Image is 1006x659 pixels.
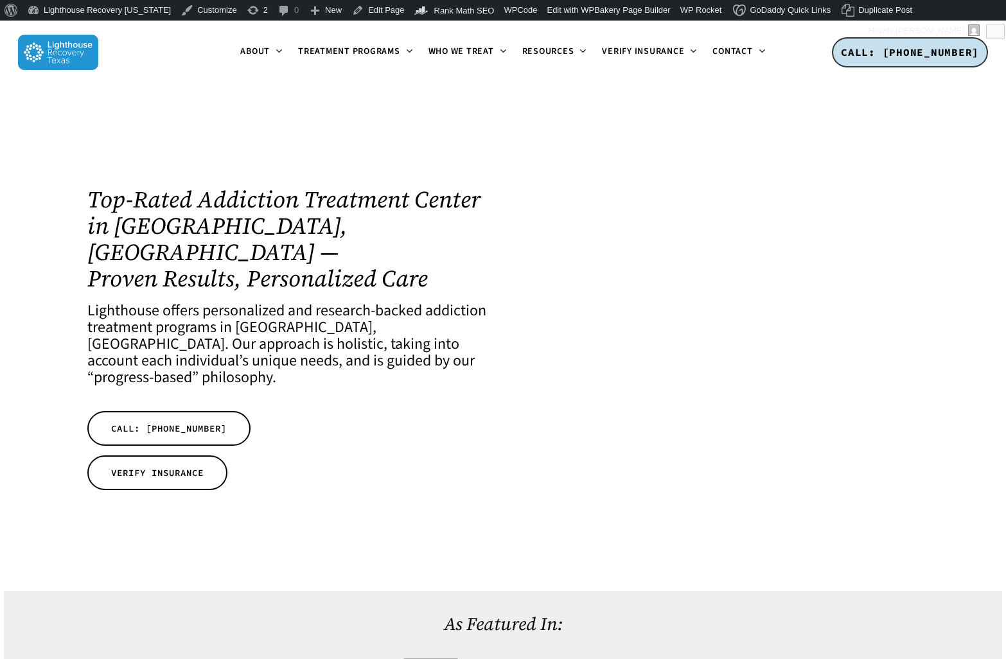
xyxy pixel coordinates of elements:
a: CALL: [PHONE_NUMBER] [87,411,251,446]
a: As Featured In: [444,611,563,636]
span: CALL: [PHONE_NUMBER] [841,46,979,58]
span: CALL: [PHONE_NUMBER] [111,422,227,435]
span: Contact [712,46,752,58]
span: Rank Math SEO [434,6,495,15]
h1: Top-Rated Addiction Treatment Center in [GEOGRAPHIC_DATA], [GEOGRAPHIC_DATA] — Proven Results, Pe... [87,186,486,292]
span: Treatment Programs [298,46,400,58]
a: Who We Treat [421,47,515,57]
a: Resources [515,47,595,57]
a: Howdy, [864,21,985,41]
span: Resources [522,46,574,58]
span: VERIFY INSURANCE [111,466,204,479]
a: Treatment Programs [290,47,421,57]
a: VERIFY INSURANCE [87,455,227,490]
span: About [240,46,270,58]
a: About [233,47,290,57]
img: Lighthouse Recovery Texas [18,35,98,70]
span: Verify Insurance [602,46,684,58]
a: Verify Insurance [594,47,705,57]
span: Who We Treat [428,46,494,58]
a: progress-based [94,366,192,389]
span: [PERSON_NAME] [896,26,964,35]
a: Contact [705,47,773,57]
h4: Lighthouse offers personalized and research-backed addiction treatment programs in [GEOGRAPHIC_DA... [87,303,486,386]
a: CALL: [PHONE_NUMBER] [832,37,988,68]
